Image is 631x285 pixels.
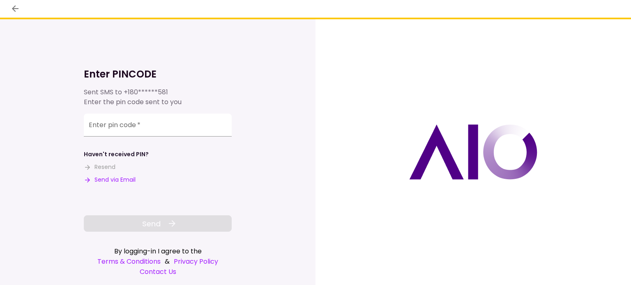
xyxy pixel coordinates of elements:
div: Haven't received PIN? [84,150,149,159]
span: Send [142,218,161,229]
div: & [84,256,232,267]
button: Send via Email [84,176,136,184]
h1: Enter PINCODE [84,68,232,81]
button: back [8,2,22,16]
button: Send [84,215,232,232]
img: AIO logo [409,124,537,180]
a: Terms & Conditions [97,256,161,267]
a: Contact Us [84,267,232,277]
div: Sent SMS to Enter the pin code sent to you [84,87,232,107]
button: Resend [84,163,115,171]
a: Privacy Policy [174,256,218,267]
div: By logging-in I agree to the [84,246,232,256]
